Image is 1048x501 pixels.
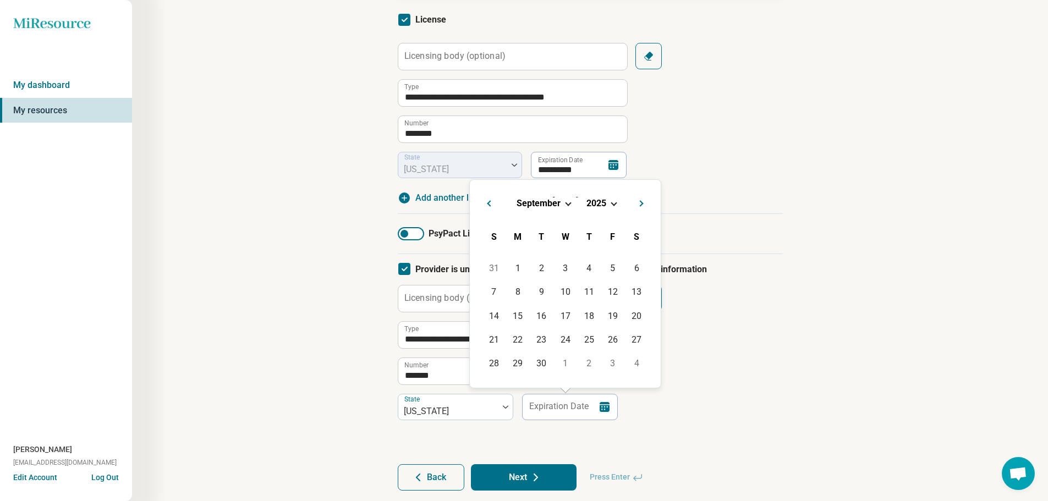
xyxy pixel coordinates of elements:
[553,225,577,249] div: Wednesday
[415,191,495,205] span: Add another license
[553,304,577,328] div: Choose Wednesday, September 17th, 2025
[530,304,553,328] div: Choose Tuesday, September 16th, 2025
[625,256,649,280] div: Choose Saturday, September 6th, 2025
[601,304,624,328] div: Choose Friday, September 19th, 2025
[482,351,506,375] div: Choose Sunday, September 28th, 2025
[482,256,506,280] div: Choose Sunday, August 31st, 2025
[530,328,553,351] div: Choose Tuesday, September 23rd, 2025
[404,395,422,403] label: State
[479,193,496,211] button: Previous Month
[469,179,661,388] div: Choose Date
[404,52,506,60] label: Licensing body (optional)
[577,256,601,280] div: Choose Thursday, September 4th, 2025
[625,225,649,249] div: Saturday
[13,472,57,483] button: Edit Account
[553,351,577,375] div: Choose Wednesday, October 1st, 2025
[530,280,553,304] div: Choose Tuesday, September 9th, 2025
[601,351,624,375] div: Choose Friday, October 3rd, 2025
[601,256,624,280] div: Choose Friday, September 5th, 2025
[506,225,530,249] div: Monday
[625,280,649,304] div: Choose Saturday, September 13th, 2025
[506,280,530,304] div: Choose Monday, September 8th, 2025
[577,351,601,375] div: Choose Thursday, October 2nd, 2025
[577,304,601,328] div: Choose Thursday, September 18th, 2025
[625,351,649,375] div: Choose Saturday, October 4th, 2025
[398,80,627,106] input: credential.licenses.0.name
[583,464,650,491] span: Press Enter
[506,256,530,280] div: Choose Monday, September 1st, 2025
[404,362,429,368] label: Number
[13,444,72,455] span: [PERSON_NAME]
[415,14,446,25] span: License
[530,256,553,280] div: Choose Tuesday, September 2nd, 2025
[586,198,606,208] span: 2025
[625,304,649,328] div: Choose Saturday, September 20th, 2025
[13,458,117,467] span: [EMAIL_ADDRESS][DOMAIN_NAME]
[404,84,419,90] label: Type
[517,198,561,208] span: September
[601,328,624,351] div: Choose Friday, September 26th, 2025
[577,280,601,304] div: Choose Thursday, September 11th, 2025
[506,304,530,328] div: Choose Monday, September 15th, 2025
[553,256,577,280] div: Choose Wednesday, September 3rd, 2025
[427,473,446,482] span: Back
[482,328,506,351] div: Choose Sunday, September 21st, 2025
[398,464,464,491] button: Back
[577,225,601,249] div: Thursday
[506,328,530,351] div: Choose Monday, September 22nd, 2025
[553,280,577,304] div: Choose Wednesday, September 10th, 2025
[398,322,627,348] input: credential.supervisorLicense.0.name
[625,328,649,351] div: Choose Saturday, September 27th, 2025
[506,351,530,375] div: Choose Monday, September 29th, 2025
[482,256,648,375] div: Month September, 2025
[404,294,506,302] label: Licensing body (optional)
[398,191,495,205] button: Add another license
[482,304,506,328] div: Choose Sunday, September 14th, 2025
[553,328,577,351] div: Choose Wednesday, September 24th, 2025
[429,227,493,240] span: PsyPact License
[479,193,652,209] h2: [DATE]
[601,225,624,249] div: Friday
[601,280,624,304] div: Choose Friday, September 12th, 2025
[415,264,707,274] span: Provider is under supervision, so I will list supervisor’s license information
[404,326,419,332] label: Type
[530,351,553,375] div: Choose Tuesday, September 30th, 2025
[404,120,429,126] label: Number
[471,464,577,491] button: Next
[482,280,506,304] div: Choose Sunday, September 7th, 2025
[482,225,506,249] div: Sunday
[634,193,652,211] button: Next Month
[530,225,553,249] div: Tuesday
[91,472,119,481] button: Log Out
[577,328,601,351] div: Choose Thursday, September 25th, 2025
[1002,457,1035,490] div: Open chat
